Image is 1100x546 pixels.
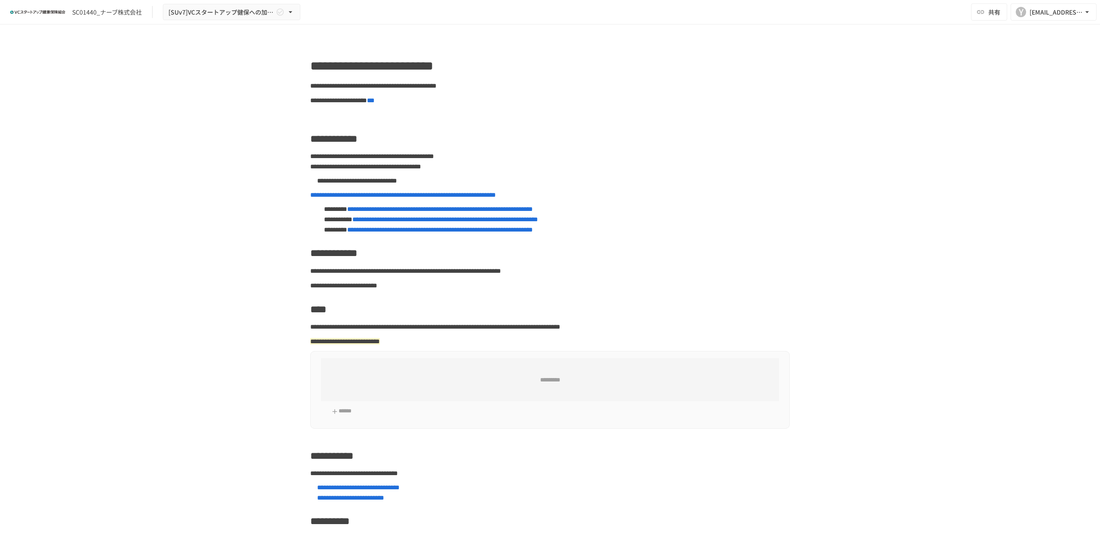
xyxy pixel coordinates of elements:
img: ZDfHsVrhrXUoWEWGWYf8C4Fv4dEjYTEDCNvmL73B7ox [10,5,65,19]
div: Y [1016,7,1026,17]
div: SC01440_ナーブ株式会社 [72,8,142,17]
button: [SUv7]VCスタートアップ健保への加入申請手続き [163,4,300,21]
button: Y[EMAIL_ADDRESS][DOMAIN_NAME] [1011,3,1097,21]
span: [SUv7]VCスタートアップ健保への加入申請手続き [168,7,274,18]
span: 共有 [988,7,1000,17]
div: [EMAIL_ADDRESS][DOMAIN_NAME] [1030,7,1083,18]
button: 共有 [971,3,1007,21]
